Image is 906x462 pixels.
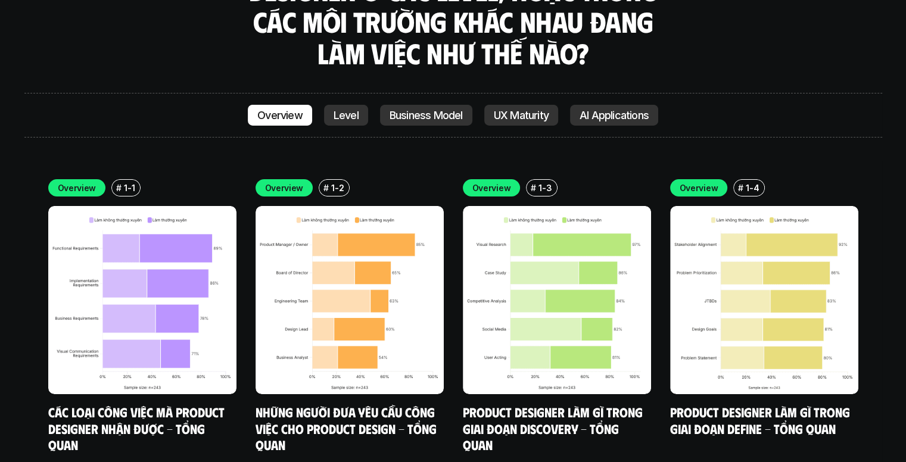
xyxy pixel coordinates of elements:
[257,110,303,121] p: Overview
[116,183,122,192] h6: #
[256,404,440,452] a: Những người đưa yêu cầu công việc cho Product Design - Tổng quan
[538,182,552,194] p: 1-3
[570,105,658,126] a: AI Applications
[248,105,312,126] a: Overview
[738,183,743,192] h6: #
[463,404,646,452] a: Product Designer làm gì trong giai đoạn Discovery - Tổng quan
[472,182,511,194] p: Overview
[323,183,329,192] h6: #
[531,183,536,192] h6: #
[48,404,228,452] a: Các loại công việc mà Product Designer nhận được - Tổng quan
[746,182,759,194] p: 1-4
[580,110,649,121] p: AI Applications
[58,182,96,194] p: Overview
[680,182,718,194] p: Overview
[124,182,135,194] p: 1-1
[494,110,549,121] p: UX Maturity
[331,182,344,194] p: 1-2
[324,105,368,126] a: Level
[484,105,558,126] a: UX Maturity
[670,404,853,436] a: Product Designer làm gì trong giai đoạn Define - Tổng quan
[380,105,472,126] a: Business Model
[390,110,463,121] p: Business Model
[334,110,359,121] p: Level
[265,182,304,194] p: Overview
